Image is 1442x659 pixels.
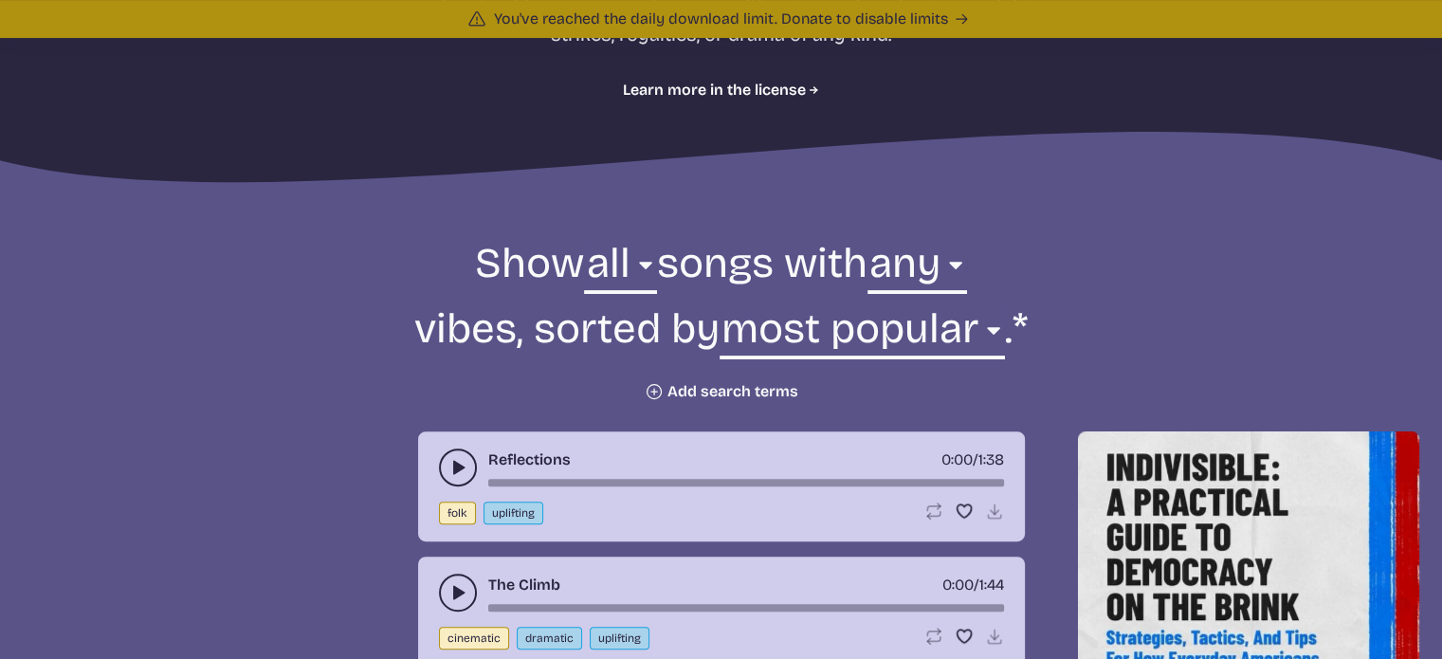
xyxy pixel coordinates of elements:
div: song-time-bar [488,479,1004,486]
select: genre [584,236,656,302]
select: vibe [867,236,967,302]
span: 1:44 [979,576,1004,594]
button: Favorite [955,502,974,521]
span: 1:38 [978,450,1004,468]
a: The Climb [488,574,560,596]
button: Favorite [955,627,974,646]
a: Learn more in the license [623,79,819,101]
div: / [942,574,1004,596]
span: timer [942,576,974,594]
button: Add search terms [645,382,798,401]
select: sorting [720,302,1005,367]
button: play-pause toggle [439,448,477,486]
a: Reflections [488,448,571,471]
button: uplifting [590,627,649,650]
button: dramatic [517,627,582,650]
form: Show songs with vibes, sorted by . [206,236,1237,401]
div: song-time-bar [488,604,1004,612]
button: uplifting [484,502,543,524]
button: cinematic [439,627,509,650]
span: timer [941,450,973,468]
button: Loop [924,627,943,646]
button: folk [439,502,476,524]
div: / [941,448,1004,471]
button: play-pause toggle [439,574,477,612]
button: Loop [924,502,943,521]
